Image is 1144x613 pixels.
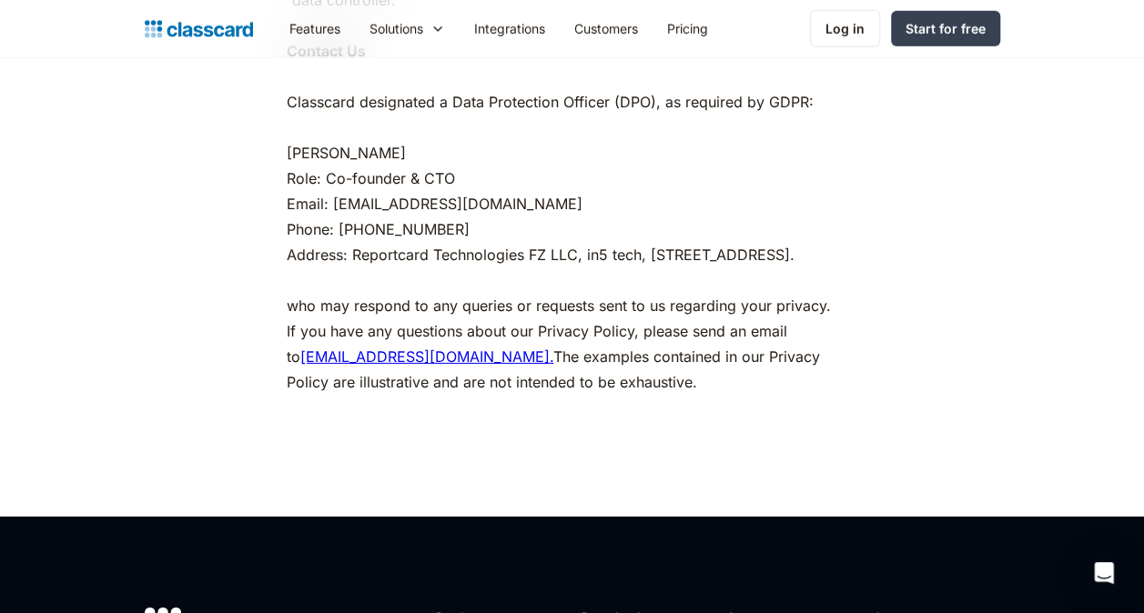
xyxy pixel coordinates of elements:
[906,19,986,38] div: Start for free
[145,16,253,42] a: home
[370,19,423,38] div: Solutions
[275,8,355,49] a: Features
[825,19,865,38] div: Log in
[355,8,460,49] div: Solutions
[810,10,880,47] a: Log in
[560,8,653,49] a: Customers
[653,8,723,49] a: Pricing
[1082,551,1126,595] div: Open Intercom Messenger
[300,347,553,366] a: [EMAIL_ADDRESS][DOMAIN_NAME].
[891,11,1000,46] a: Start for free
[460,8,560,49] a: Integrations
